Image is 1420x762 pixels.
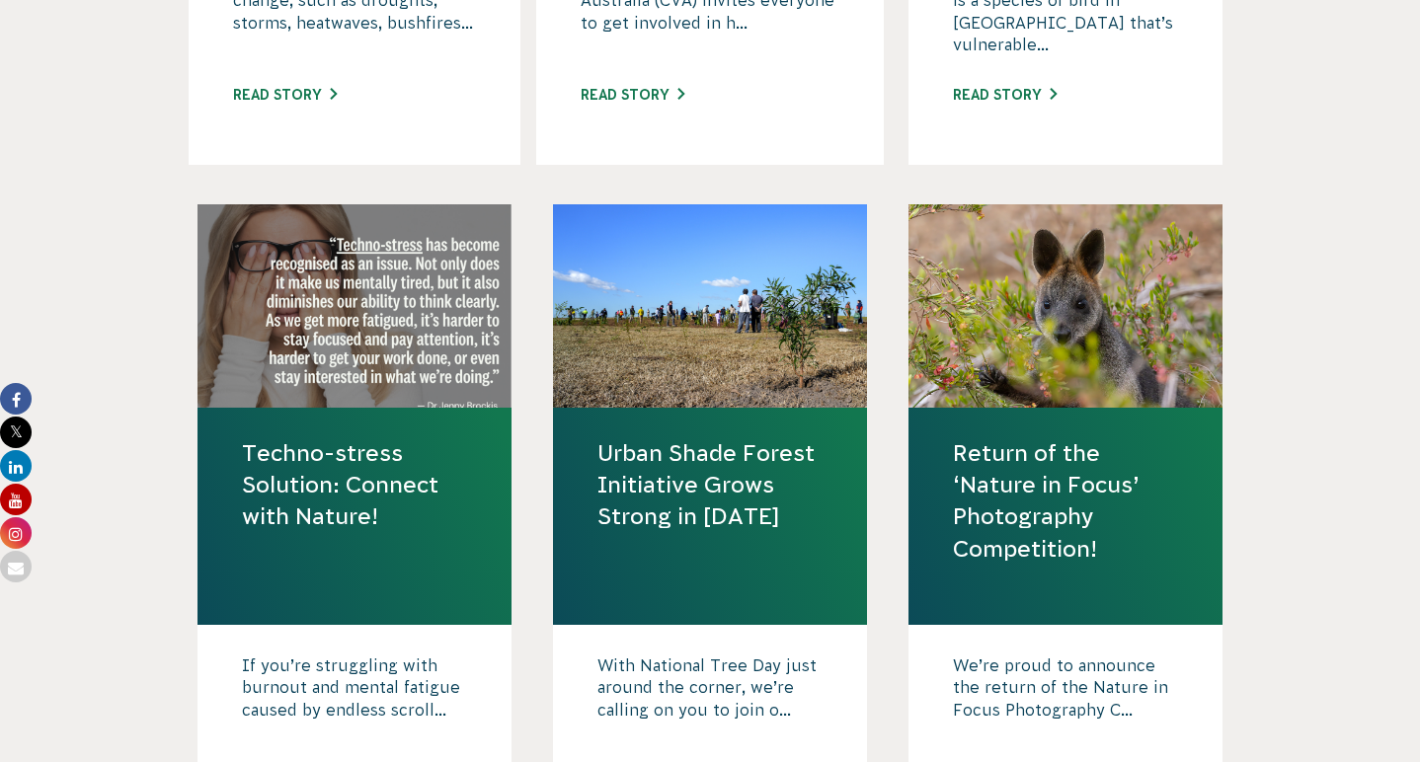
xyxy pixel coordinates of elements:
[953,437,1178,565] a: Return of the ‘Nature in Focus’ Photography Competition!
[233,87,337,103] a: Read story
[597,654,823,753] p: With National Tree Day just around the corner, we’re calling on you to join o...
[242,437,467,533] a: Techno-stress Solution: Connect with Nature!
[581,87,684,103] a: Read story
[242,654,467,753] p: If you’re struggling with burnout and mental fatigue caused by endless scroll...
[953,87,1057,103] a: Read story
[597,437,823,533] a: Urban Shade Forest Initiative Grows Strong in [DATE]
[953,654,1178,753] p: We’re proud to announce the return of the Nature in Focus Photography C...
